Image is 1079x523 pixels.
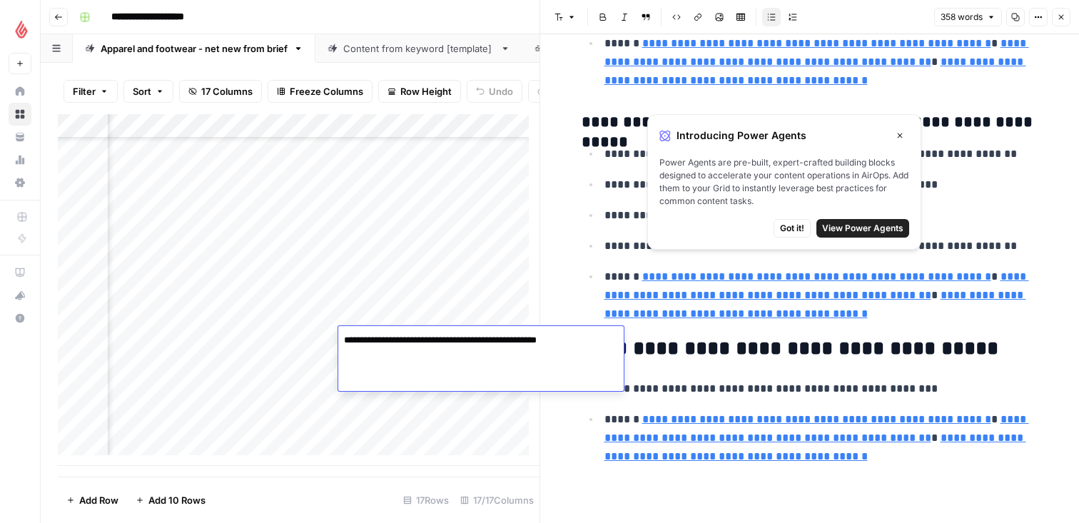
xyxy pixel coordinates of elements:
[941,11,983,24] span: 358 words
[659,126,909,145] div: Introducing Power Agents
[201,84,253,98] span: 17 Columns
[9,307,31,330] button: Help + Support
[467,80,522,103] button: Undo
[64,80,118,103] button: Filter
[9,171,31,194] a: Settings
[822,222,903,235] span: View Power Agents
[58,489,127,512] button: Add Row
[9,80,31,103] a: Home
[816,219,909,238] button: View Power Agents
[489,84,513,98] span: Undo
[780,222,804,235] span: Got it!
[378,80,461,103] button: Row Height
[9,11,31,47] button: Workspace: Lightspeed
[9,285,31,306] div: What's new?
[774,219,811,238] button: Got it!
[522,34,711,63] a: Content from brief [template]
[9,261,31,284] a: AirOps Academy
[397,489,455,512] div: 17 Rows
[123,80,173,103] button: Sort
[148,493,206,507] span: Add 10 Rows
[268,80,373,103] button: Freeze Columns
[133,84,151,98] span: Sort
[659,156,909,208] span: Power Agents are pre-built, expert-crafted building blocks designed to accelerate your content op...
[934,8,1002,26] button: 358 words
[127,489,214,512] button: Add 10 Rows
[290,84,363,98] span: Freeze Columns
[9,284,31,307] button: What's new?
[101,41,288,56] div: Apparel and footwear - net new from brief
[455,489,539,512] div: 17/17 Columns
[79,493,118,507] span: Add Row
[343,41,495,56] div: Content from keyword [template]
[179,80,262,103] button: 17 Columns
[73,84,96,98] span: Filter
[315,34,522,63] a: Content from keyword [template]
[73,34,315,63] a: Apparel and footwear - net new from brief
[9,126,31,148] a: Your Data
[400,84,452,98] span: Row Height
[9,103,31,126] a: Browse
[9,16,34,42] img: Lightspeed Logo
[9,148,31,171] a: Usage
